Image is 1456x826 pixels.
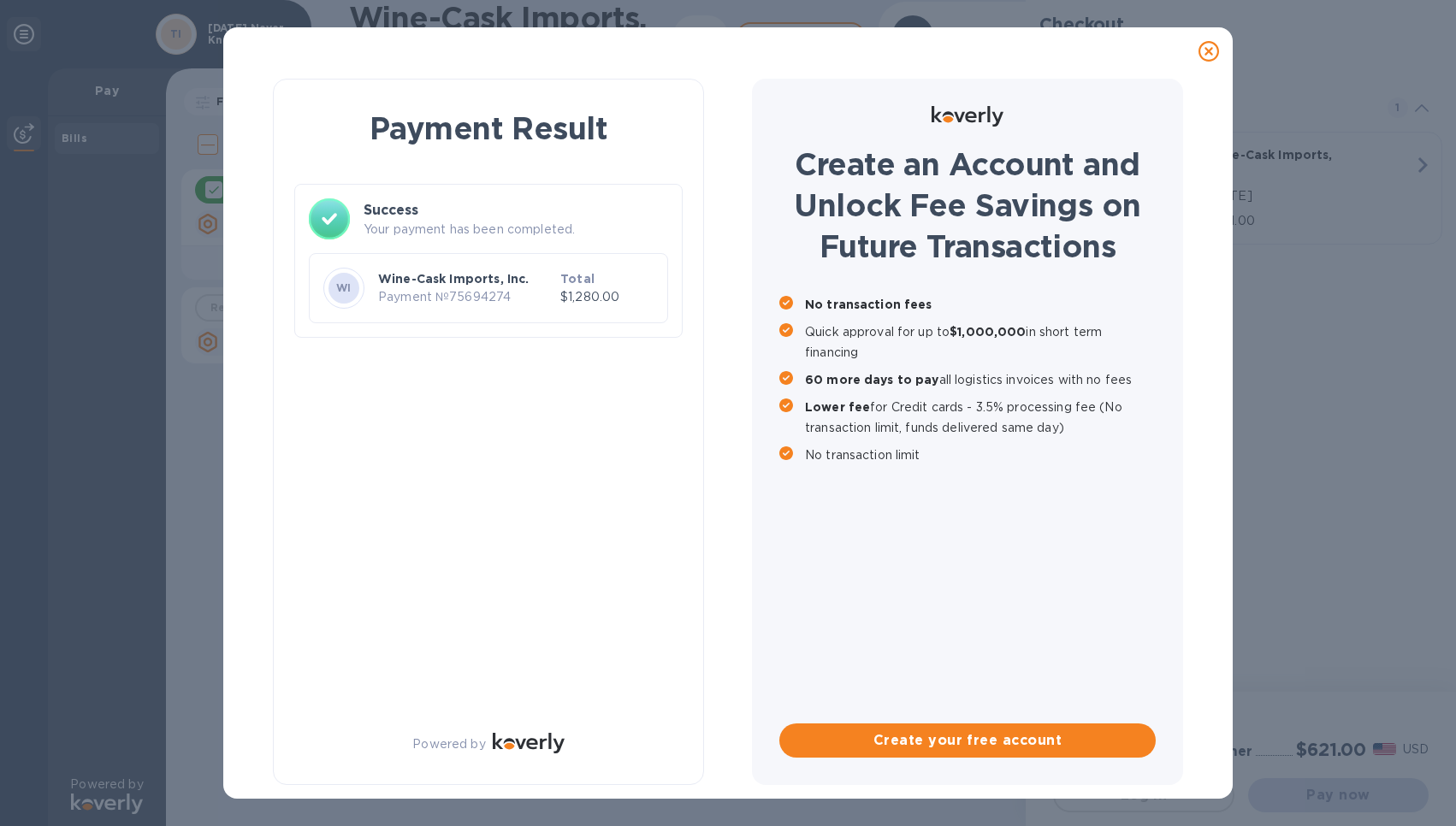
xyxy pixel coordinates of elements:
h3: Success [364,200,668,221]
p: Your payment has been completed. [364,221,668,239]
img: Logo [493,733,565,753]
b: Total [560,272,595,286]
b: 60 more days to pay [805,373,939,386]
b: $1,000,000 [950,325,1026,339]
h1: Payment Result [301,107,676,150]
p: all logistics invoices with no fees [805,369,1156,390]
img: Logo [932,106,1003,127]
button: Create your free account [779,723,1156,758]
span: Create your free account [793,730,1142,751]
p: Payment № 75694274 [378,288,553,306]
p: $1,280.00 [560,288,654,306]
p: Wine-Cask Imports, Inc. [378,270,553,287]
h1: Create an Account and Unlock Fee Savings on Future Transactions [779,144,1156,267]
p: for Credit cards - 3.5% processing fee (No transaction limit, funds delivered same day) [805,397,1156,438]
p: No transaction limit [805,445,1156,465]
p: Powered by [412,735,485,753]
p: Quick approval for up to in short term financing [805,322,1156,363]
b: WI [336,281,352,294]
b: No transaction fees [805,298,932,311]
b: Lower fee [805,400,870,414]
